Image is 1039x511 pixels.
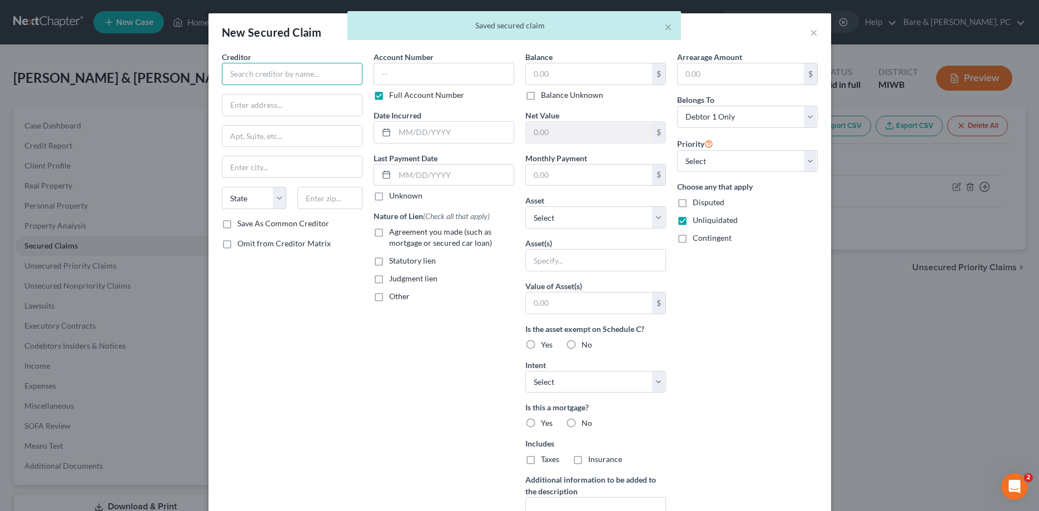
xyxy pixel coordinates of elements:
[222,126,362,147] input: Apt, Suite, etc...
[356,20,672,31] div: Saved secured claim
[652,292,665,314] div: $
[389,227,492,247] span: Agreement you made (such as mortgage or secured car loan)
[389,274,438,283] span: Judgment lien
[652,122,665,143] div: $
[237,239,331,248] span: Omit from Creditor Matrix
[526,63,652,85] input: 0.00
[222,156,362,177] input: Enter city...
[693,233,732,242] span: Contingent
[677,95,714,105] span: Belongs To
[693,215,738,225] span: Unliquidated
[389,256,436,265] span: Statutory lien
[652,165,665,186] div: $
[804,63,817,85] div: $
[222,63,362,85] input: Search creditor by name...
[237,218,329,229] label: Save As Common Creditor
[588,454,622,464] span: Insurance
[395,165,514,186] input: MM/DD/YYYY
[395,122,514,143] input: MM/DD/YYYY
[652,63,665,85] div: $
[526,292,652,314] input: 0.00
[525,196,544,205] span: Asset
[525,152,587,164] label: Monthly Payment
[374,210,490,222] label: Nature of Lien
[222,95,362,116] input: Enter address...
[525,401,666,413] label: Is this a mortgage?
[541,418,553,428] span: Yes
[526,250,665,271] input: Specify...
[526,122,652,143] input: 0.00
[525,438,666,449] label: Includes
[1001,473,1028,500] iframe: Intercom live chat
[297,187,362,209] input: Enter zip...
[423,211,490,221] span: (Check all that apply)
[525,323,666,335] label: Is the asset exempt on Schedule C?
[374,110,421,121] label: Date Incurred
[525,474,666,497] label: Additional information to be added to the description
[222,52,251,62] span: Creditor
[525,280,582,292] label: Value of Asset(s)
[526,165,652,186] input: 0.00
[581,418,592,428] span: No
[677,51,742,63] label: Arrearage Amount
[374,63,514,85] input: --
[693,197,724,207] span: Disputed
[541,454,559,464] span: Taxes
[374,152,438,164] label: Last Payment Date
[678,63,804,85] input: 0.00
[525,237,552,249] label: Asset(s)
[374,51,434,63] label: Account Number
[525,110,559,121] label: Net Value
[664,20,672,33] button: ×
[389,190,422,201] label: Unknown
[525,51,553,63] label: Balance
[541,340,553,349] span: Yes
[541,90,603,101] label: Balance Unknown
[677,181,818,192] label: Choose any that apply
[525,359,546,371] label: Intent
[389,291,410,301] span: Other
[677,137,713,150] label: Priority
[389,90,464,101] label: Full Account Number
[1024,473,1033,482] span: 2
[581,340,592,349] span: No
